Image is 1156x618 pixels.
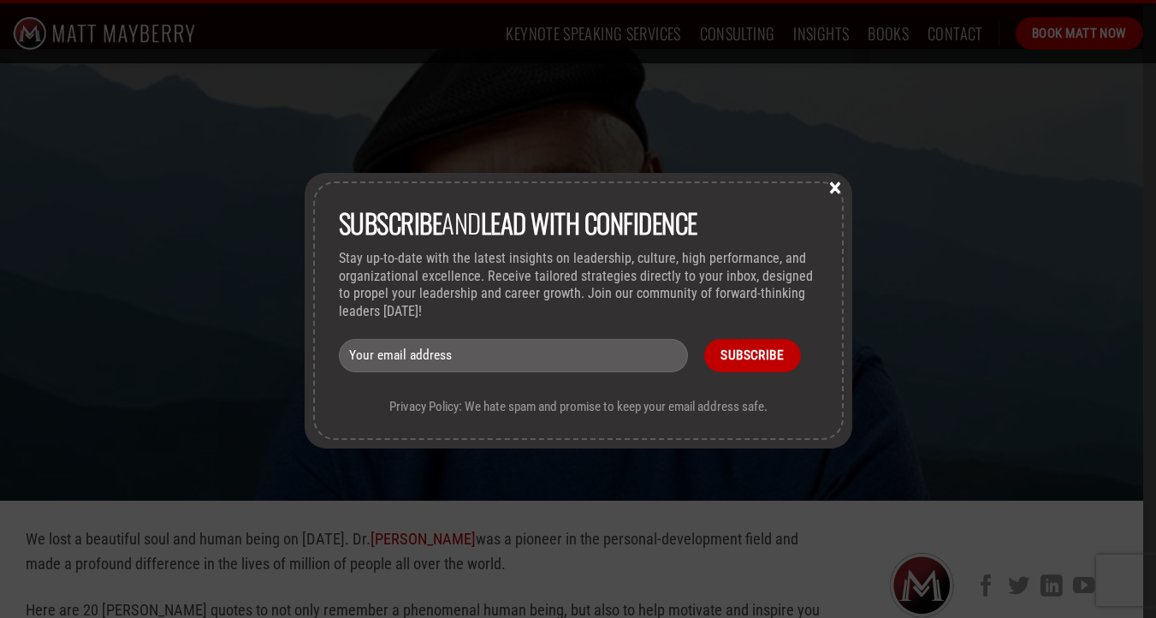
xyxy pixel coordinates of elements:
[339,339,688,372] input: Your email address
[339,250,818,321] p: Stay up-to-date with the latest insights on leadership, culture, high performance, and organizati...
[339,203,442,242] strong: Subscribe
[481,203,697,242] strong: lead with Confidence
[822,179,848,194] button: Close
[339,203,697,242] span: and
[339,399,818,414] p: Privacy Policy: We hate spam and promise to keep your email address safe.
[704,339,801,372] input: Subscribe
